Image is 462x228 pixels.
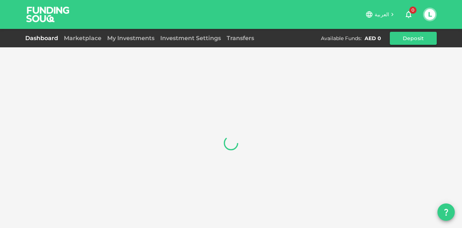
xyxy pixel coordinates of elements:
[104,35,157,42] a: My Investments
[61,35,104,42] a: Marketplace
[390,32,437,45] button: Deposit
[409,7,417,14] span: 0
[321,35,362,42] div: Available Funds :
[401,7,416,22] button: 0
[365,35,381,42] div: AED 0
[25,35,61,42] a: Dashboard
[424,9,435,20] button: L
[437,203,455,221] button: question
[224,35,257,42] a: Transfers
[157,35,224,42] a: Investment Settings
[375,11,389,18] span: العربية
